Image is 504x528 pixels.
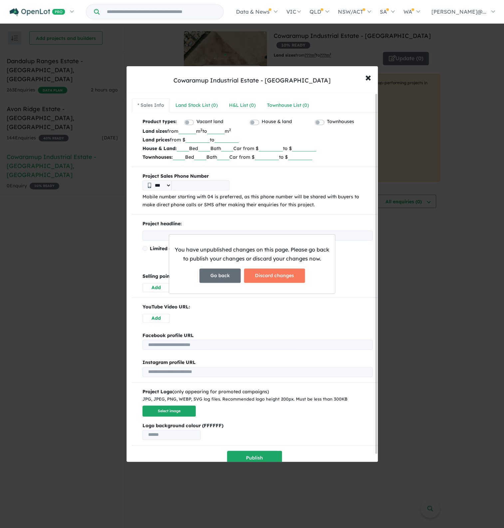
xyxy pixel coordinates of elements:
[10,8,65,16] img: Openlot PRO Logo White
[199,268,241,283] button: Go back
[244,268,305,283] button: Discard changes
[101,5,222,19] input: Try estate name, suburb, builder or developer
[174,245,330,263] p: You have unpublished changes on this page. Please go back to publish your changes or discard your...
[431,8,486,15] span: [PERSON_NAME]@...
